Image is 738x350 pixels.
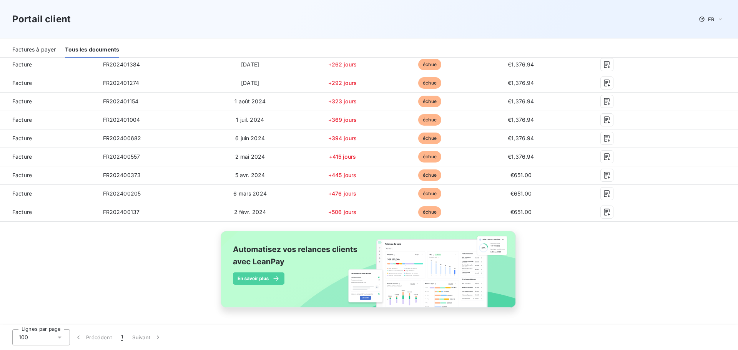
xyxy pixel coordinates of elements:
[103,172,141,178] span: FR202400373
[508,153,534,160] span: €1,376.94
[236,116,264,123] span: 1 juil. 2024
[508,98,534,105] span: €1,376.94
[328,209,357,215] span: +506 jours
[103,153,140,160] span: FR202400557
[6,98,91,105] span: Facture
[328,135,357,141] span: +394 jours
[6,79,91,87] span: Facture
[103,116,140,123] span: FR202401004
[241,61,259,68] span: [DATE]
[116,329,128,345] button: 1
[12,41,56,58] div: Factures à payer
[510,209,532,215] span: €651.00
[328,98,357,105] span: +323 jours
[329,153,356,160] span: +415 jours
[235,172,265,178] span: 5 avr. 2024
[418,151,441,163] span: échue
[328,172,357,178] span: +445 jours
[234,98,266,105] span: 1 août 2024
[708,16,714,22] span: FR
[103,80,140,86] span: FR202401274
[103,98,139,105] span: FR202401154
[6,208,91,216] span: Facture
[508,116,534,123] span: €1,376.94
[6,134,91,142] span: Facture
[121,333,123,341] span: 1
[6,171,91,179] span: Facture
[508,61,534,68] span: €1,376.94
[510,172,532,178] span: €651.00
[508,80,534,86] span: €1,376.94
[6,116,91,124] span: Facture
[235,153,265,160] span: 2 mai 2024
[103,209,140,215] span: FR202400137
[418,188,441,199] span: échue
[12,12,71,26] h3: Portail client
[128,329,166,345] button: Suivant
[235,135,265,141] span: 6 juin 2024
[103,190,141,197] span: FR202400205
[103,61,140,68] span: FR202401384
[233,190,267,197] span: 6 mars 2024
[418,114,441,126] span: échue
[328,80,357,86] span: +292 jours
[418,206,441,218] span: échue
[418,59,441,70] span: échue
[70,329,116,345] button: Précédent
[418,96,441,107] span: échue
[328,116,357,123] span: +369 jours
[65,41,119,58] div: Tous les documents
[6,190,91,197] span: Facture
[103,135,141,141] span: FR202400682
[510,190,532,197] span: €651.00
[6,153,91,161] span: Facture
[234,209,266,215] span: 2 févr. 2024
[241,80,259,86] span: [DATE]
[19,333,28,341] span: 100
[328,61,357,68] span: +262 jours
[328,190,357,197] span: +476 jours
[418,77,441,89] span: échue
[214,226,524,321] img: banner
[6,61,91,68] span: Facture
[418,169,441,181] span: échue
[508,135,534,141] span: €1,376.94
[418,133,441,144] span: échue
